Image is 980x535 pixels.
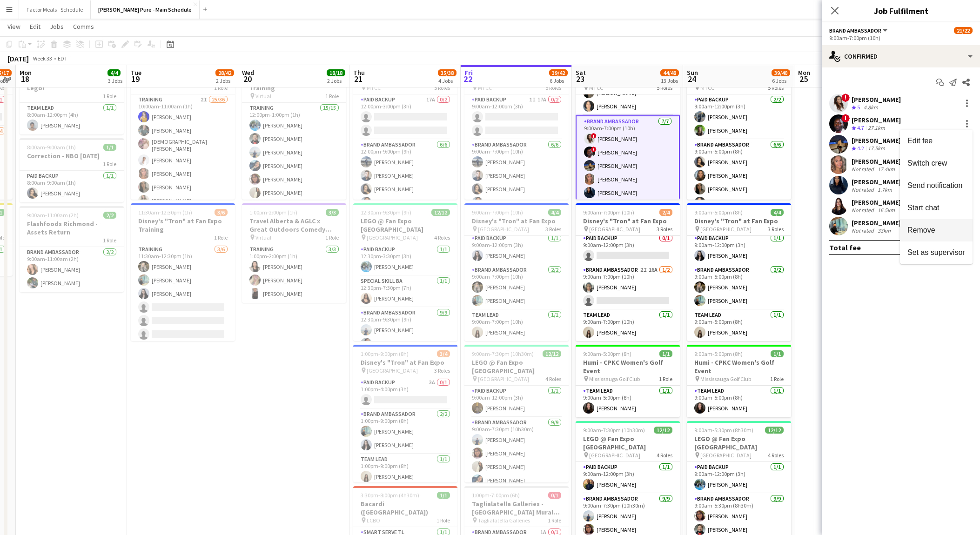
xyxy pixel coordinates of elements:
[907,204,939,212] span: Start chat
[907,181,962,189] span: Send notification
[900,174,973,197] button: Send notification
[907,159,947,167] span: Switch crew
[900,219,973,241] button: Remove
[900,241,973,264] button: Set as supervisor
[907,137,933,145] span: Edit fee
[900,197,973,219] button: Start chat
[900,130,973,152] button: Edit fee
[907,248,965,256] span: Set as supervisor
[900,152,973,174] button: Switch crew
[907,226,935,234] span: Remove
